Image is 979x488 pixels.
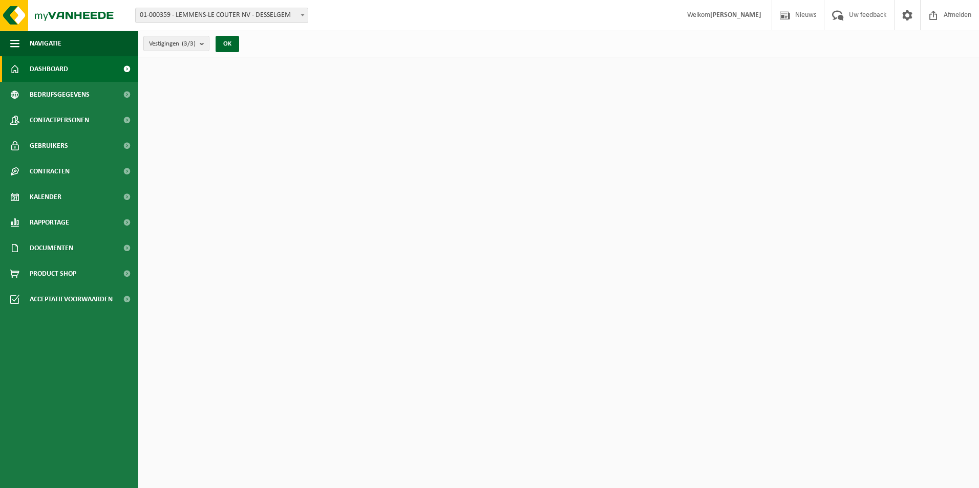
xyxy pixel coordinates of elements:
[30,210,69,235] span: Rapportage
[135,8,308,23] span: 01-000359 - LEMMENS-LE COUTER NV - DESSELGEM
[30,235,73,261] span: Documenten
[182,40,196,47] count: (3/3)
[30,107,89,133] span: Contactpersonen
[30,31,61,56] span: Navigatie
[30,82,90,107] span: Bedrijfsgegevens
[710,11,761,19] strong: [PERSON_NAME]
[30,159,70,184] span: Contracten
[30,184,61,210] span: Kalender
[30,261,76,286] span: Product Shop
[30,133,68,159] span: Gebruikers
[149,36,196,52] span: Vestigingen
[136,8,308,23] span: 01-000359 - LEMMENS-LE COUTER NV - DESSELGEM
[143,36,209,51] button: Vestigingen(3/3)
[216,36,239,52] button: OK
[30,56,68,82] span: Dashboard
[30,286,113,312] span: Acceptatievoorwaarden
